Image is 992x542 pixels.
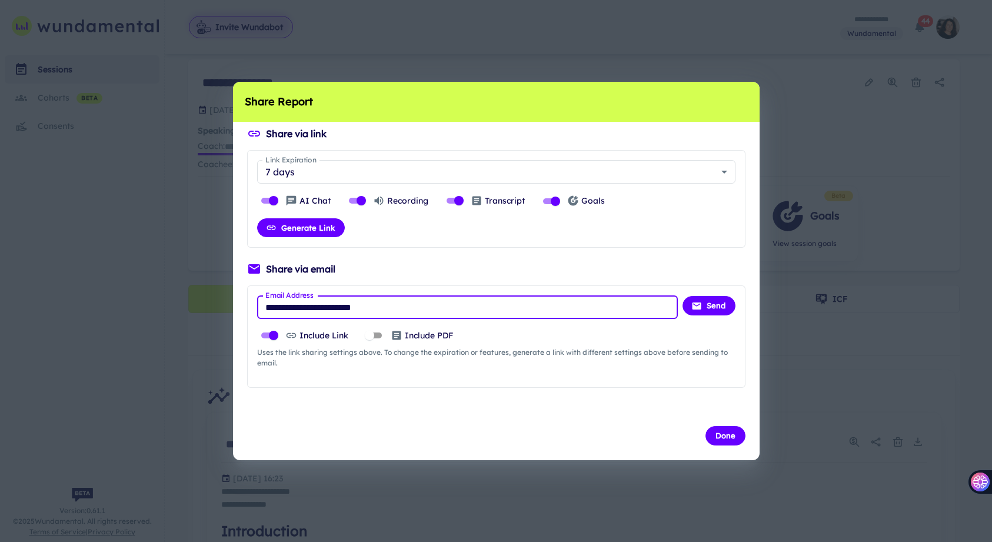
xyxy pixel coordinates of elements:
h6: Share via link [266,127,327,141]
span: Uses the link sharing settings above. To change the expiration or features, generate a link with ... [257,347,735,368]
button: Send [683,296,735,315]
div: 7 days [257,160,735,184]
h6: Share via email [266,262,335,276]
label: Email Address [265,290,314,300]
label: Link Expiration [265,155,317,165]
p: Goals [581,194,605,207]
p: Include Link [299,329,348,342]
h2: Share Report [233,82,760,122]
p: Include PDF [405,329,453,342]
p: Transcript [485,194,525,207]
button: Done [705,426,745,445]
button: Generate Link [257,218,345,237]
p: AI Chat [299,194,331,207]
p: Recording [387,194,428,207]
